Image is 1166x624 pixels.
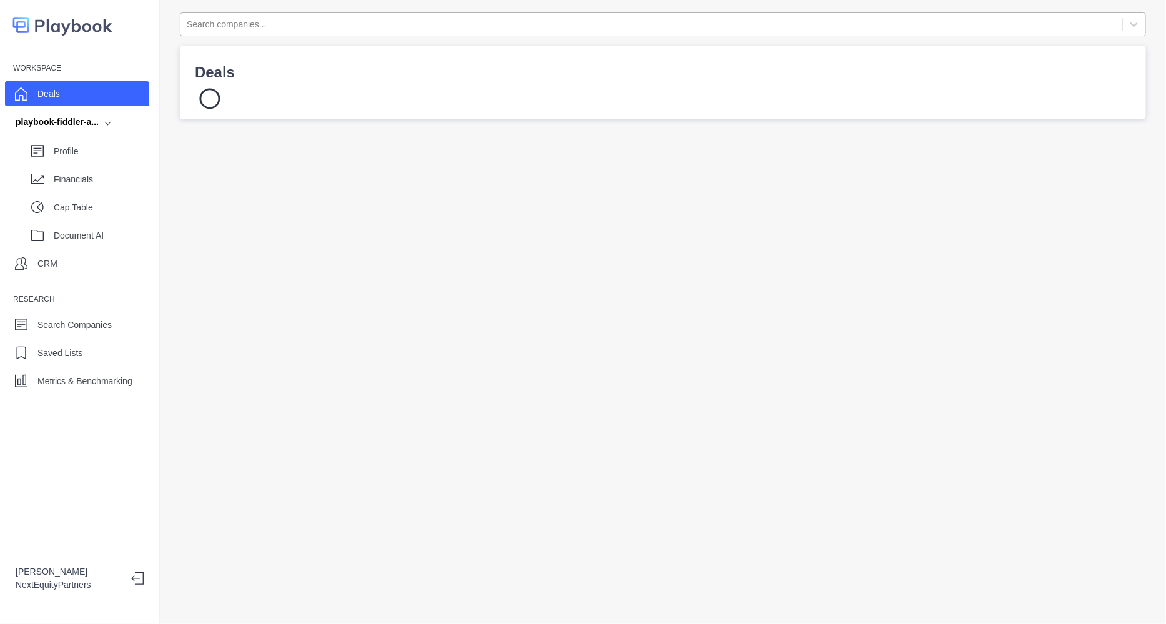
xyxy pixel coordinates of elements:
[37,375,132,388] p: Metrics & Benchmarking
[37,257,57,270] p: CRM
[37,347,82,360] p: Saved Lists
[54,145,149,158] p: Profile
[37,87,60,101] p: Deals
[12,12,112,38] img: logo-colored
[195,61,1131,84] p: Deals
[16,578,121,592] p: NextEquityPartners
[54,229,149,242] p: Document AI
[16,565,121,578] p: [PERSON_NAME]
[54,173,149,186] p: Financials
[54,201,149,214] p: Cap Table
[16,116,99,129] div: playbook-fiddler-a...
[37,319,112,332] p: Search Companies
